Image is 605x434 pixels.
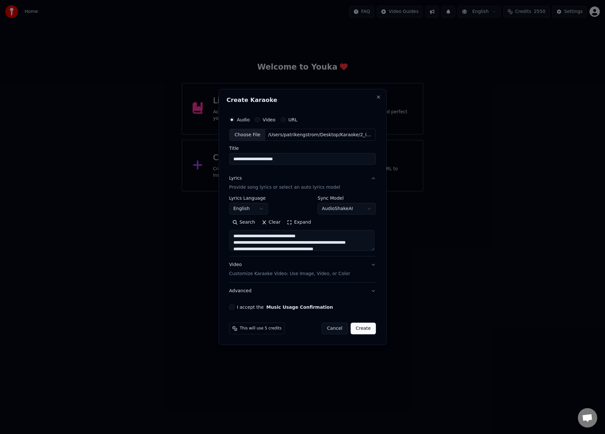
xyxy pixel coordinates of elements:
[288,117,297,122] label: URL
[229,257,376,283] button: VideoCustomize Karaoke Video: Use Image, Video, or Color
[229,170,376,196] button: LyricsProvide song lyrics or select an auto lyrics model
[318,196,376,201] label: Sync Model
[266,305,333,309] button: I accept the
[229,184,340,191] p: Provide song lyrics or select an auto lyrics model
[229,146,376,151] label: Title
[229,217,258,228] button: Search
[351,323,376,334] button: Create
[229,175,242,182] div: Lyrics
[229,283,376,299] button: Advanced
[229,196,268,201] label: Lyrics Language
[240,326,282,331] span: This will use 5 credits
[230,129,266,141] div: Choose File
[284,217,314,228] button: Expand
[263,117,275,122] label: Video
[229,196,376,256] div: LyricsProvide song lyrics or select an auto lyrics model
[227,97,379,103] h2: Create Karaoke
[265,132,375,138] div: /Users/patrikengstrom/Desktop/Karaoke/2_In production/ANI - Syttynyt sammumaan/ANI - Syttynyt sam...
[229,262,350,277] div: Video
[229,271,350,277] p: Customize Karaoke Video: Use Image, Video, or Color
[258,217,284,228] button: Clear
[237,305,333,309] label: I accept the
[237,117,250,122] label: Audio
[321,323,348,334] button: Cancel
